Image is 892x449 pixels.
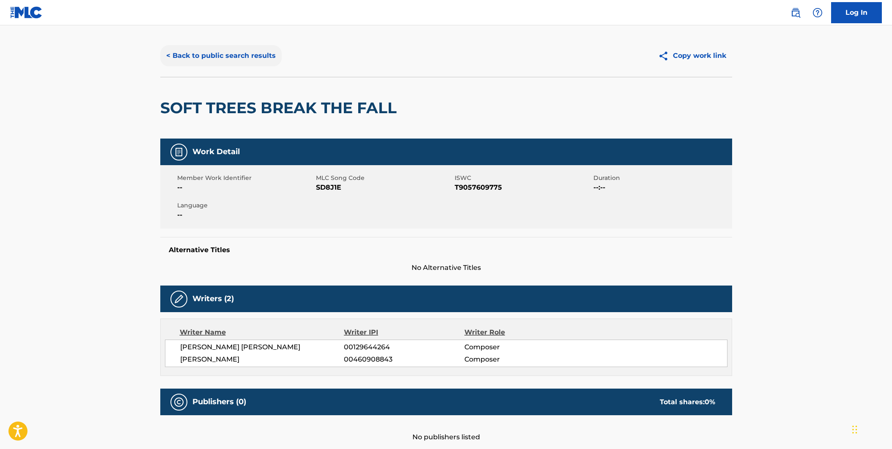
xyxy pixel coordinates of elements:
span: 00129644264 [344,342,464,352]
span: -- [177,182,314,193]
img: Work Detail [174,147,184,157]
iframe: Chat Widget [850,408,892,449]
div: Total shares: [660,397,715,407]
img: search [790,8,801,18]
button: < Back to public search results [160,45,282,66]
span: MLC Song Code [316,174,453,182]
img: MLC Logo [10,6,43,19]
button: Copy work link [652,45,732,66]
span: Language [177,201,314,210]
span: --:-- [593,182,730,193]
span: No Alternative Titles [160,263,732,273]
div: Writer IPI [344,327,464,337]
h5: Work Detail [192,147,240,157]
span: -- [177,210,314,220]
a: Log In [831,2,882,23]
div: Drag [852,417,857,442]
span: T9057609775 [455,182,591,193]
h2: SOFT TREES BREAK THE FALL [160,98,401,117]
div: Writer Name [180,327,344,337]
img: Writers [174,294,184,304]
div: No publishers listed [160,415,732,442]
span: Duration [593,174,730,182]
span: [PERSON_NAME] [180,354,344,365]
a: Public Search [787,4,804,21]
img: Publishers [174,397,184,407]
span: Member Work Identifier [177,174,314,182]
h5: Alternative Titles [169,246,724,254]
h5: Publishers (0) [192,397,246,407]
img: help [812,8,823,18]
span: Composer [464,342,574,352]
h5: Writers (2) [192,294,234,304]
div: Help [809,4,826,21]
img: Copy work link [658,51,673,61]
span: Composer [464,354,574,365]
span: SD8J1E [316,182,453,193]
div: Writer Role [464,327,574,337]
span: [PERSON_NAME] [PERSON_NAME] [180,342,344,352]
span: 00460908843 [344,354,464,365]
span: 0 % [705,398,715,406]
span: ISWC [455,174,591,182]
